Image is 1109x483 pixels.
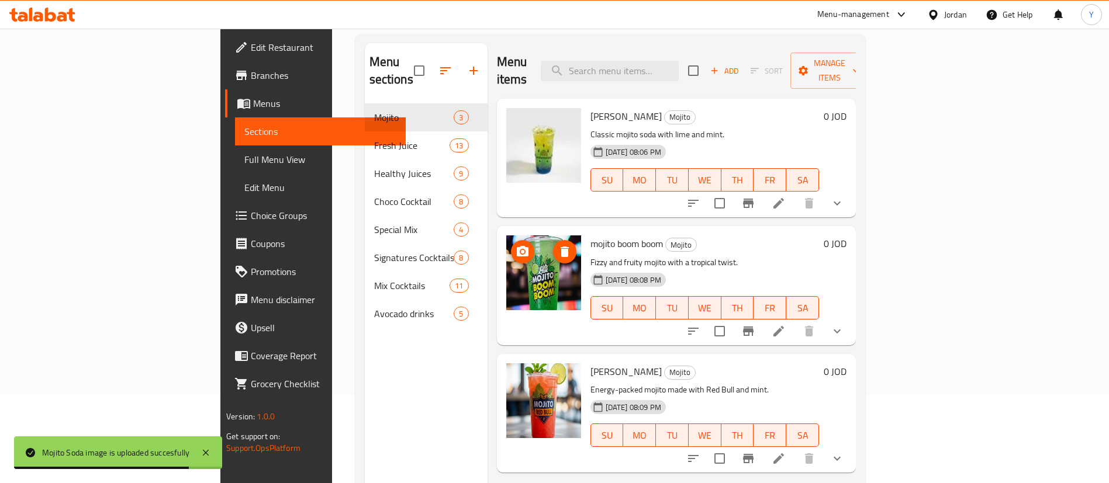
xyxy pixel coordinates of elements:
button: delete [795,444,823,472]
span: [DATE] 08:08 PM [601,274,666,286]
a: Promotions [225,258,406,286]
span: Branches [251,68,396,82]
button: show more [823,444,851,472]
span: Healthy Juices [374,166,454,180]
button: sort-choices [679,317,707,345]
button: MO [623,423,656,447]
button: Branch-specific-item [734,444,762,472]
span: FR [758,427,782,444]
p: Classic mojito soda with lime and mint. [590,127,819,142]
span: Grocery Checklist [251,377,396,391]
button: Branch-specific-item [734,189,762,217]
div: items [454,251,468,265]
a: Sections [235,117,406,145]
span: Add item [706,62,743,80]
span: WE [693,172,717,189]
div: Jordan [944,8,967,21]
button: TU [656,423,689,447]
button: TU [656,168,689,192]
span: Full Menu View [244,152,396,166]
span: TU [661,427,684,444]
button: WE [689,168,721,192]
span: Select to update [707,446,732,471]
div: Menu-management [817,8,889,22]
button: SU [590,423,624,447]
img: Mojito Redbull [506,363,581,438]
div: Mojito3 [365,103,488,131]
span: Select to update [707,191,732,216]
div: items [454,194,468,209]
span: 1.0.0 [257,409,275,424]
button: MO [623,296,656,319]
span: 8 [454,252,468,263]
span: [DATE] 08:06 PM [601,147,666,158]
div: items [454,223,468,237]
span: 3 [454,112,468,123]
div: items [454,166,468,180]
span: Mojito [666,238,696,252]
a: Menus [225,89,406,117]
button: SA [786,296,819,319]
span: FR [758,172,782,189]
a: Branches [225,61,406,89]
span: Get support on: [226,429,280,444]
span: MO [628,172,651,189]
button: show more [823,189,851,217]
span: TH [726,300,749,317]
span: Select to update [707,319,732,343]
a: Edit Restaurant [225,33,406,61]
span: TH [726,427,749,444]
span: Coverage Report [251,349,396,363]
span: Choice Groups [251,209,396,223]
span: 8 [454,196,468,207]
div: Healthy Juices9 [365,159,488,187]
span: Special Mix [374,223,454,237]
button: WE [689,296,721,319]
button: sort-choices [679,444,707,472]
span: Promotions [251,265,396,279]
span: SA [791,427,814,444]
button: delete [795,317,823,345]
button: SU [590,296,624,319]
h6: 0 JOD [824,235,847,252]
img: Mojito Soda [506,108,581,183]
span: 4 [454,224,468,235]
span: SA [791,172,814,189]
span: 13 [450,140,468,151]
span: SU [596,427,619,444]
a: Coupons [225,230,406,258]
span: Select section first [743,62,790,80]
span: WE [693,427,717,444]
span: Choco Cocktail [374,194,454,209]
a: Upsell [225,314,406,342]
button: FR [754,296,786,319]
div: Avocado drinks5 [365,300,488,328]
button: MO [623,168,656,192]
span: Select section [681,58,706,83]
span: [DATE] 08:09 PM [601,402,666,413]
span: Add [709,64,740,78]
button: FR [754,168,786,192]
svg: Show Choices [830,196,844,210]
span: Avocado drinks [374,307,454,321]
p: Energy-packed mojito made with Red Bull and mint. [590,383,819,397]
nav: Menu sections [365,99,488,332]
span: mojito boom boom [590,235,663,252]
svg: Show Choices [830,451,844,465]
button: FR [754,423,786,447]
a: Coverage Report [225,342,406,370]
span: Menus [253,96,396,110]
div: Mix Cocktails11 [365,272,488,300]
div: items [454,110,468,124]
button: Branch-specific-item [734,317,762,345]
div: items [450,138,468,152]
a: Edit menu item [772,324,786,338]
button: TH [721,423,754,447]
span: SU [596,172,619,189]
span: 11 [450,280,468,291]
span: FR [758,300,782,317]
button: TH [721,296,754,319]
h6: 0 JOD [824,363,847,380]
button: delete image [553,240,576,263]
